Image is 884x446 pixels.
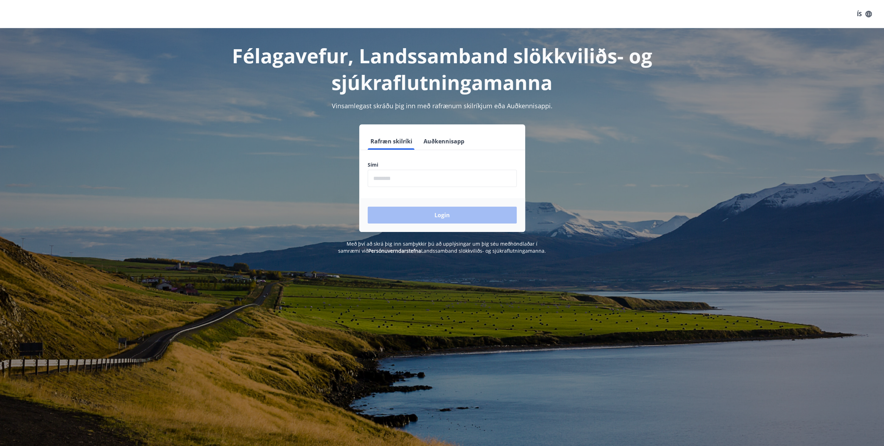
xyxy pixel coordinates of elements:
span: Vinsamlegast skráðu þig inn með rafrænum skilríkjum eða Auðkennisappi. [332,102,553,110]
button: ÍS [853,8,876,20]
label: Sími [368,161,517,168]
button: Rafræn skilríki [368,133,415,150]
button: Auðkennisapp [421,133,467,150]
span: Með því að skrá þig inn samþykkir þú að upplýsingar um þig séu meðhöndlaðar í samræmi við Landssa... [338,240,546,254]
a: Persónuverndarstefna [368,247,421,254]
h1: Félagavefur, Landssamband slökkviliðs- og sjúkraflutningamanna [198,42,687,96]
